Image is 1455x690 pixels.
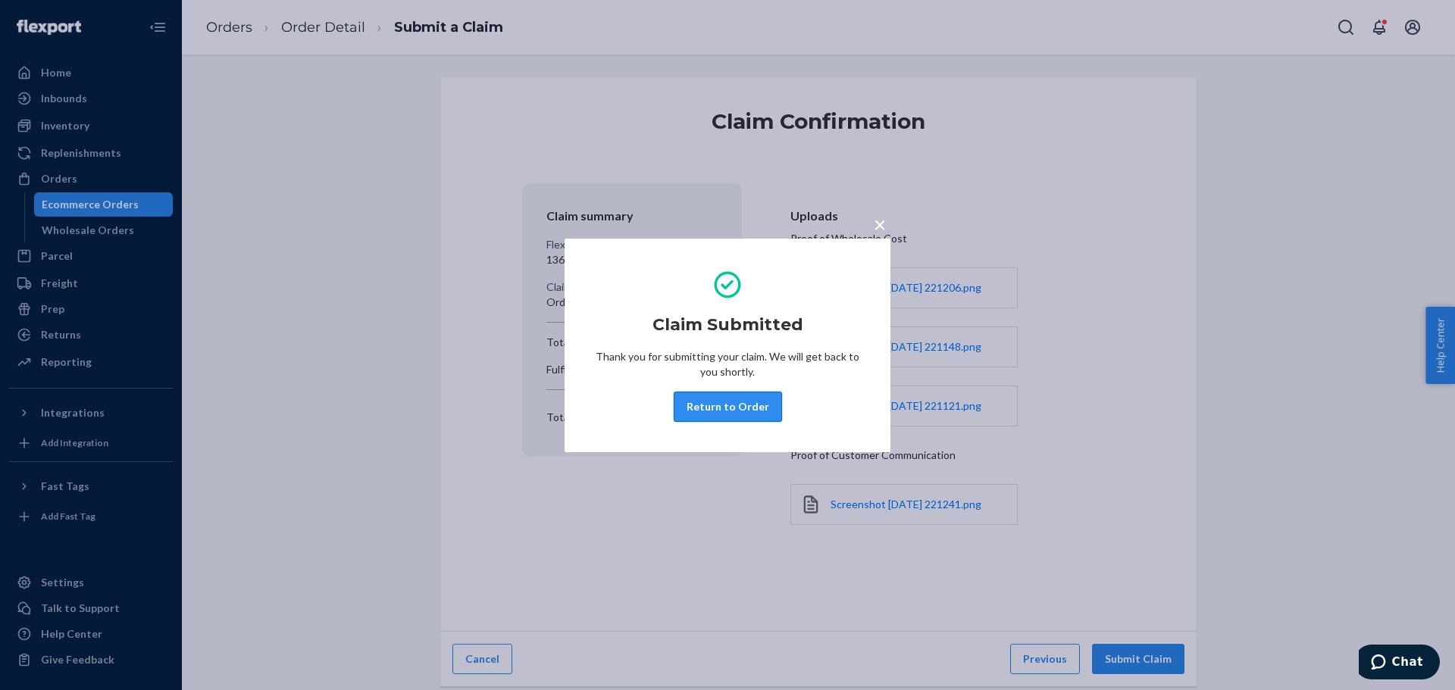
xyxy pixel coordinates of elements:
[595,349,860,379] p: Thank you for submitting your claim. We will get back to you shortly.
[1359,645,1440,682] iframe: Opens a widget where you can chat to one of our agents
[874,211,886,237] span: ×
[652,313,803,337] h2: Claim Submitted
[674,392,782,422] button: Return to Order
